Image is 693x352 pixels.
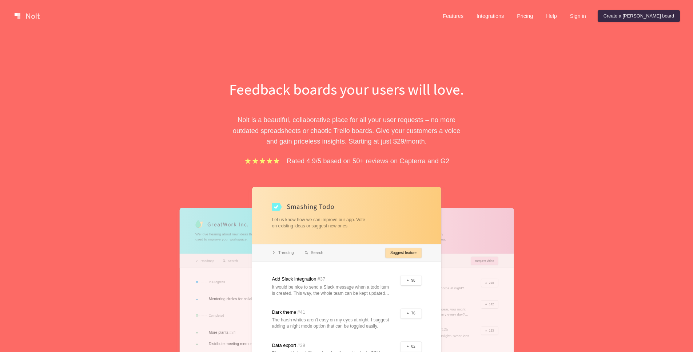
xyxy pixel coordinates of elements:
[287,156,449,166] p: Rated 4.9/5 based on 50+ reviews on Capterra and G2
[598,10,680,22] a: Create a [PERSON_NAME] board
[244,157,281,165] img: stars.b067e34983.png
[437,10,469,22] a: Features
[221,79,472,100] h1: Feedback boards your users will love.
[564,10,592,22] a: Sign in
[511,10,539,22] a: Pricing
[471,10,510,22] a: Integrations
[540,10,563,22] a: Help
[221,114,472,146] p: Nolt is a beautiful, collaborative place for all your user requests – no more outdated spreadshee...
